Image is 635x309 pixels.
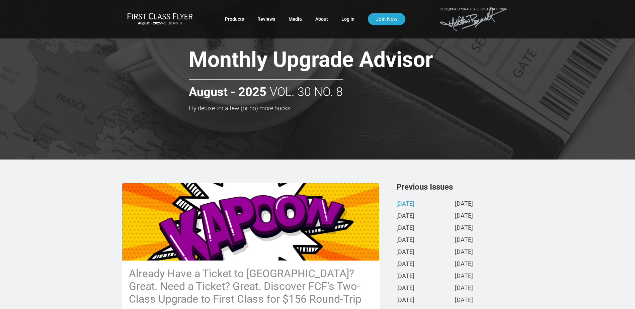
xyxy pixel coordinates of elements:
a: [DATE] [396,213,414,220]
strong: August - 2025 [189,86,266,99]
a: [DATE] [396,285,414,292]
a: [DATE] [455,237,473,244]
a: Products [225,13,244,25]
a: About [315,13,328,25]
h1: Monthly Upgrade Advisor [189,48,480,74]
h2: Vol. 30 No. 8 [189,79,343,99]
h3: Fly deluxe for a few (or no) more bucks [189,105,480,112]
a: Join Now [368,13,405,25]
a: [DATE] [455,225,473,232]
a: First Class FlyerAugust - 2025Vol. 30 No. 8 [127,12,193,26]
a: [DATE] [396,261,414,268]
a: [DATE] [396,237,414,244]
img: First Class Flyer [127,12,193,19]
a: [DATE] [455,249,473,256]
h3: Previous Issues [396,183,513,191]
a: [DATE] [455,273,473,280]
a: [DATE] [396,249,414,256]
a: [DATE] [455,285,473,292]
a: [DATE] [396,297,414,304]
strong: August - 2025 [138,21,161,25]
a: Log In [341,13,354,25]
a: [DATE] [396,201,414,208]
h3: Already Have a Ticket to [GEOGRAPHIC_DATA]? Great. Need a Ticket? Great. Discover FCF’s Two-Class... [129,267,373,305]
a: [DATE] [455,297,473,304]
a: [DATE] [455,261,473,268]
a: Reviews [257,13,275,25]
small: Vol. 30 No. 8 [127,21,193,26]
a: [DATE] [455,213,473,220]
a: [DATE] [396,273,414,280]
a: [DATE] [455,201,473,208]
a: [DATE] [396,225,414,232]
a: Media [289,13,302,25]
